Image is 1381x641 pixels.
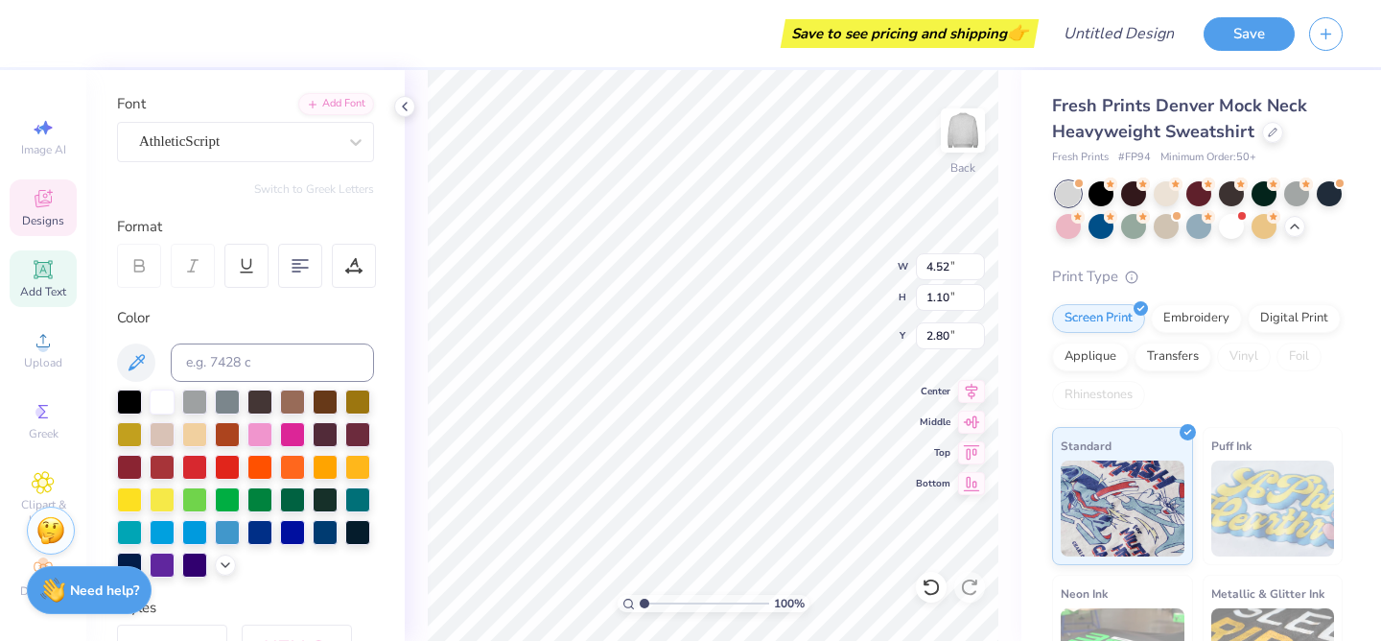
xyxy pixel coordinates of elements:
[1007,21,1028,44] span: 👉
[254,181,374,197] button: Switch to Greek Letters
[1052,343,1129,371] div: Applique
[1160,150,1256,166] span: Minimum Order: 50 +
[944,111,982,150] img: Back
[1061,461,1184,557] img: Standard
[1151,304,1242,333] div: Embroidery
[1048,14,1189,53] input: Untitled Design
[117,216,376,238] div: Format
[20,583,66,599] span: Decorate
[24,355,62,370] span: Upload
[950,159,975,177] div: Back
[1211,583,1324,604] span: Metallic & Glitter Ink
[916,385,950,398] span: Center
[1204,17,1295,51] button: Save
[21,142,66,157] span: Image AI
[916,415,950,429] span: Middle
[20,284,66,299] span: Add Text
[1052,381,1145,410] div: Rhinestones
[70,582,139,600] strong: Need help?
[117,307,374,329] div: Color
[1248,304,1341,333] div: Digital Print
[10,497,77,528] span: Clipart & logos
[1118,150,1151,166] span: # FP94
[29,426,59,441] span: Greek
[117,93,146,115] label: Font
[1211,436,1252,456] span: Puff Ink
[1135,343,1211,371] div: Transfers
[1052,150,1109,166] span: Fresh Prints
[774,595,805,612] span: 100 %
[1211,461,1335,557] img: Puff Ink
[916,446,950,460] span: Top
[1052,304,1145,333] div: Screen Print
[1061,436,1112,456] span: Standard
[117,597,374,619] div: Styles
[916,477,950,490] span: Bottom
[298,93,374,115] div: Add Font
[1276,343,1322,371] div: Foil
[22,213,64,228] span: Designs
[171,344,374,382] input: e.g. 7428 c
[1217,343,1271,371] div: Vinyl
[785,19,1034,48] div: Save to see pricing and shipping
[1061,583,1108,604] span: Neon Ink
[1052,94,1307,143] span: Fresh Prints Denver Mock Neck Heavyweight Sweatshirt
[1052,266,1343,288] div: Print Type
